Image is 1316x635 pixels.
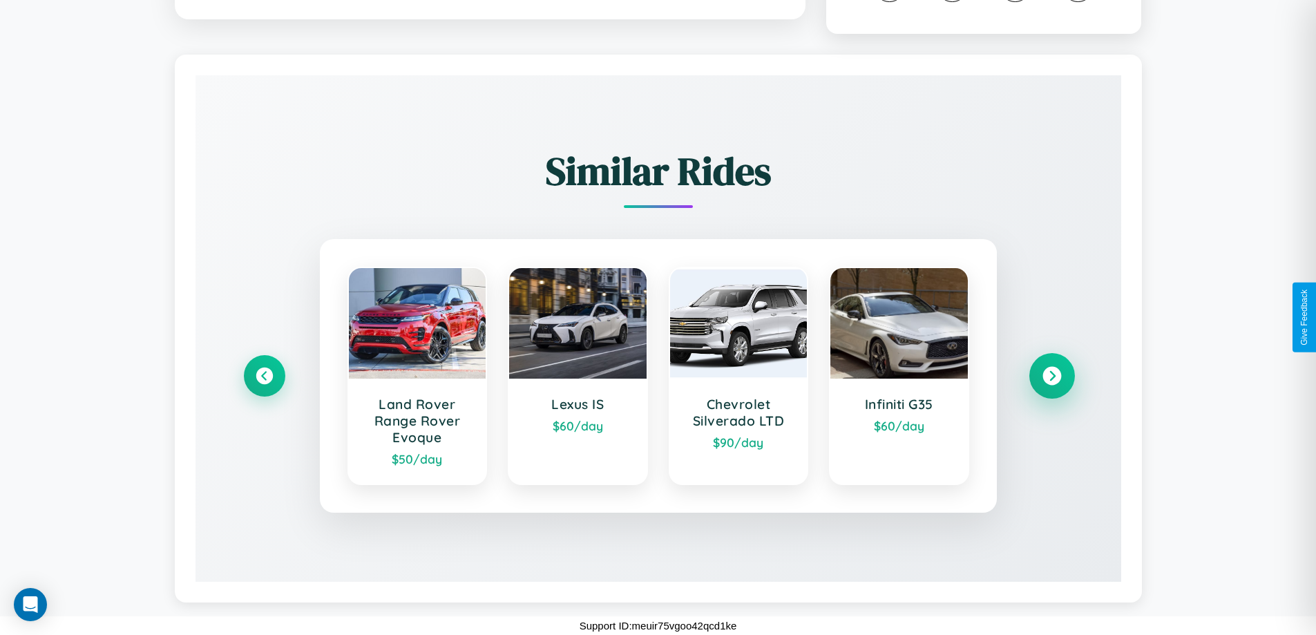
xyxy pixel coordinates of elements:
div: $ 50 /day [363,451,473,466]
p: Support ID: meuir75vgoo42qcd1ke [580,616,737,635]
div: Open Intercom Messenger [14,588,47,621]
a: Chevrolet Silverado LTD$90/day [669,267,809,485]
h3: Land Rover Range Rover Evoque [363,396,473,446]
div: $ 60 /day [844,418,954,433]
a: Land Rover Range Rover Evoque$50/day [347,267,488,485]
h3: Infiniti G35 [844,396,954,413]
div: Give Feedback [1299,290,1309,345]
h3: Chevrolet Silverado LTD [684,396,794,429]
div: $ 60 /day [523,418,633,433]
a: Infiniti G35$60/day [829,267,969,485]
a: Lexus IS$60/day [508,267,648,485]
div: $ 90 /day [684,435,794,450]
h2: Similar Rides [244,144,1073,198]
h3: Lexus IS [523,396,633,413]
